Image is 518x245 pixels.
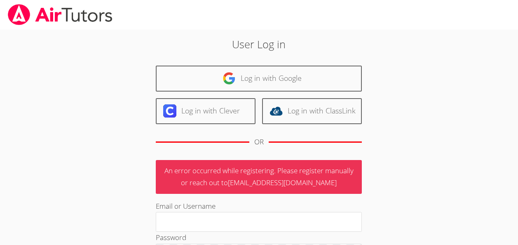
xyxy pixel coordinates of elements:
[156,160,362,194] p: An error occurred while registering. Please register manually or reach out to [EMAIL_ADDRESS][DOM...
[254,136,264,148] div: OR
[156,233,186,242] label: Password
[223,72,236,85] img: google-logo-50288ca7cdecda66e5e0955fdab243c47b7ad437acaf1139b6f446037453330a.svg
[156,201,216,211] label: Email or Username
[156,98,255,124] a: Log in with Clever
[7,4,113,25] img: airtutors_banner-c4298cdbf04f3fff15de1276eac7730deb9818008684d7c2e4769d2f7ddbe033.png
[163,104,176,118] img: clever-logo-6eab21bc6e7a338710f1a6ff85c0baf02591cd810cc4098c63d3a4b26e2feb20.svg
[262,98,362,124] a: Log in with ClassLink
[156,66,362,92] a: Log in with Google
[270,104,283,118] img: classlink-logo-d6bb404cc1216ec64c9a2012d9dc4662098be43eaf13dc465df04b49fa7ab582.svg
[119,36,399,52] h2: User Log in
